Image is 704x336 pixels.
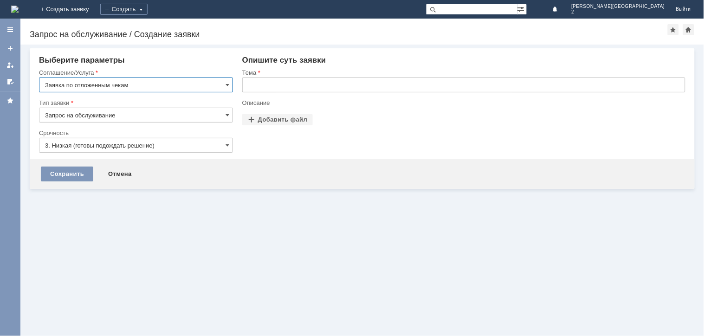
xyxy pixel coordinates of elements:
[242,100,684,106] div: Описание
[30,30,668,39] div: Запрос на обслуживание / Создание заявки
[3,74,18,89] a: Мои согласования
[11,6,19,13] a: Перейти на домашнюю страницу
[39,56,125,65] span: Выберите параметры
[39,130,231,136] div: Срочность
[39,100,231,106] div: Тип заявки
[3,41,18,56] a: Создать заявку
[683,24,694,35] div: Сделать домашней страницей
[572,4,665,9] span: [PERSON_NAME][GEOGRAPHIC_DATA]
[242,70,684,76] div: Тема
[668,24,679,35] div: Добавить в избранное
[11,6,19,13] img: logo
[39,70,231,76] div: Соглашение/Услуга
[242,56,326,65] span: Опишите суть заявки
[572,9,665,15] span: 2
[517,4,527,13] span: Расширенный поиск
[100,4,148,15] div: Создать
[3,58,18,72] a: Мои заявки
